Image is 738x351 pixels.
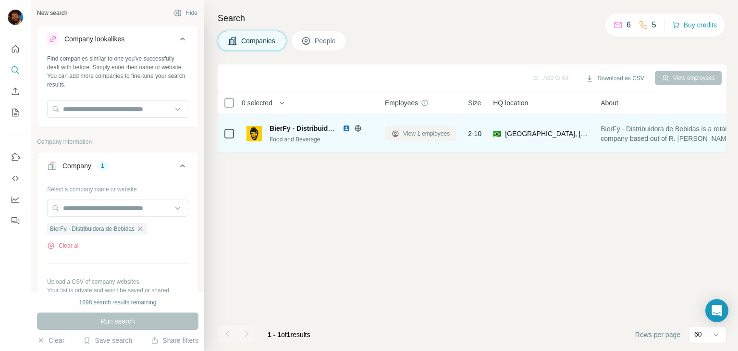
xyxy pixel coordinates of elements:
[8,104,23,121] button: My lists
[167,6,204,20] button: Hide
[47,277,188,286] p: Upload a CSV of company websites.
[47,286,188,295] p: Your list is private and won't be saved or shared.
[47,181,188,194] div: Select a company name or website
[8,10,23,25] img: Avatar
[385,98,418,108] span: Employees
[694,329,702,339] p: 60
[268,331,310,338] span: results
[83,336,132,345] button: Save search
[601,98,618,108] span: About
[8,149,23,166] button: Use Surfe on LinkedIn
[672,18,717,32] button: Buy credits
[37,9,67,17] div: New search
[47,54,188,89] div: Find companies similar to one you've successfully dealt with before. Simply enter their name or w...
[151,336,198,345] button: Share filters
[468,129,481,138] span: 2-10
[468,98,481,108] span: Size
[505,129,589,138] span: [GEOGRAPHIC_DATA], [GEOGRAPHIC_DATA]
[8,191,23,208] button: Dashboard
[8,40,23,58] button: Quick start
[268,331,281,338] span: 1 - 1
[635,330,680,339] span: Rows per page
[242,98,272,108] span: 0 selected
[627,19,631,31] p: 6
[64,34,124,44] div: Company lookalikes
[8,62,23,79] button: Search
[403,129,450,138] span: View 1 employees
[37,138,198,146] p: Company information
[652,19,656,31] p: 5
[343,125,350,132] img: LinkedIn logo
[705,299,728,322] div: Open Intercom Messenger
[37,336,64,345] button: Clear
[97,162,108,170] div: 1
[385,126,456,141] button: View 1 employees
[79,298,157,307] div: 1698 search results remaining
[270,125,376,132] span: BierFy - Distribuidora de Bebidas
[241,36,276,46] span: Companies
[493,129,501,138] span: 🇧🇷
[579,71,651,86] button: Download as CSV
[37,27,198,54] button: Company lookalikes
[281,331,287,338] span: of
[246,126,262,141] img: Logo of BierFy - Distribuidora de Bebidas
[287,331,291,338] span: 1
[8,83,23,100] button: Enrich CSV
[8,212,23,229] button: Feedback
[8,170,23,187] button: Use Surfe API
[62,161,91,171] div: Company
[50,225,135,233] span: BierFy - Distribuidora de Bebidas
[493,98,528,108] span: HQ location
[315,36,337,46] span: People
[37,154,198,181] button: Company1
[270,135,373,144] div: Food and Beverage
[47,241,80,250] button: Clear all
[218,12,726,25] h4: Search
